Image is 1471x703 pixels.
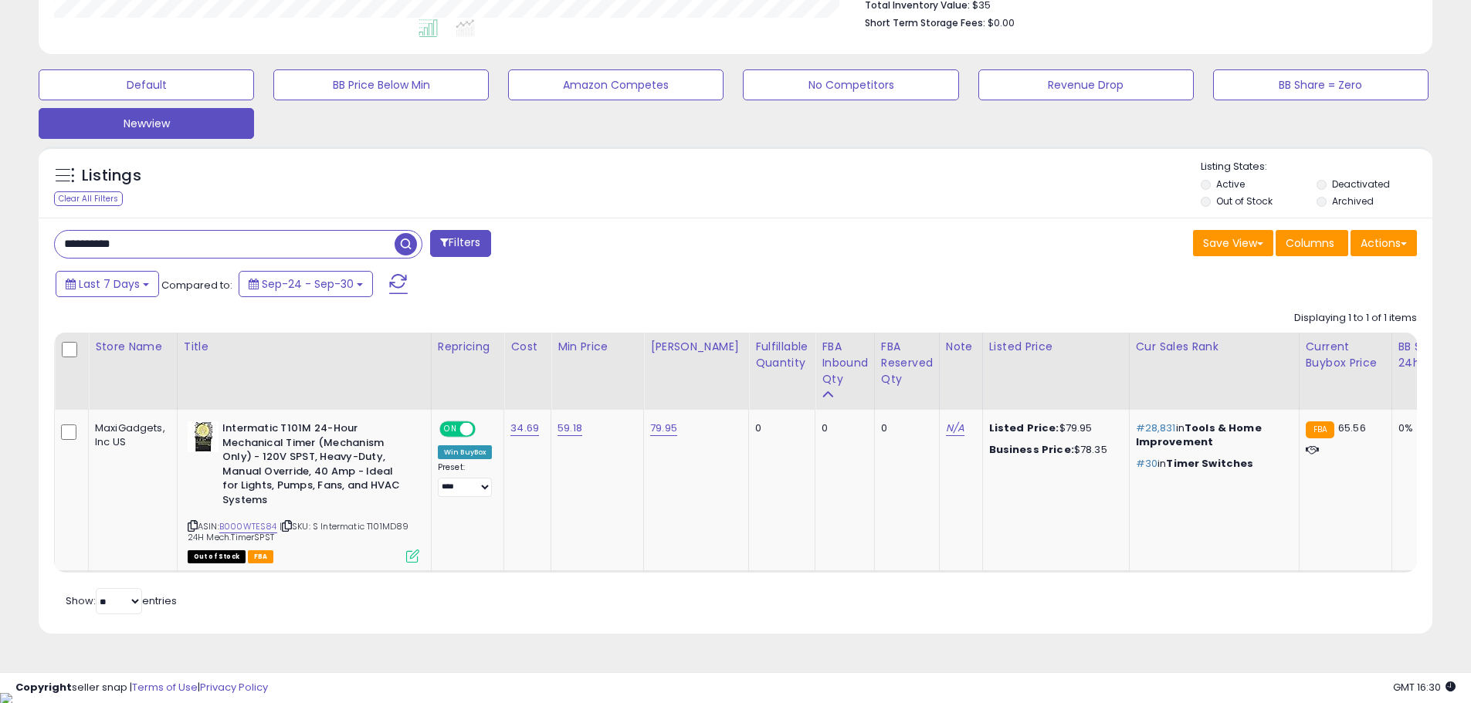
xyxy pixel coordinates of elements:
button: Default [39,69,254,100]
span: Show: entries [66,593,177,608]
span: $0.00 [988,15,1015,30]
span: ON [441,423,460,436]
div: $78.35 [989,443,1117,457]
span: Compared to: [161,278,232,292]
div: Preset: [438,462,493,497]
div: 0% [1398,421,1449,435]
img: 41BCXf3lZfL._SL40_.jpg [188,421,219,452]
button: Sep-24 - Sep-30 [239,271,373,297]
div: Min Price [558,339,637,355]
b: Business Price: [989,442,1074,457]
strong: Copyright [15,680,72,695]
a: 79.95 [650,421,677,436]
label: Deactivated [1332,177,1390,191]
span: Columns [1286,235,1334,251]
div: BB Share 24h. [1398,339,1455,371]
div: Displaying 1 to 1 of 1 items [1294,311,1417,326]
a: 34.69 [510,421,539,436]
a: Terms of Use [132,680,198,695]
div: 0 [881,421,927,435]
div: Note [946,339,976,355]
button: Last 7 Days [56,271,159,297]
div: Win BuyBox [438,445,493,459]
span: Sep-24 - Sep-30 [262,276,354,292]
button: BB Price Below Min [273,69,489,100]
span: 65.56 [1338,421,1366,435]
span: | SKU: S Intermatic T101MD89 24H Mech.TimerSPST [188,520,409,543]
div: FBA Reserved Qty [881,339,933,387]
label: Archived [1332,194,1374,208]
b: Listed Price: [989,421,1059,435]
small: FBA [1306,421,1334,438]
p: Listing States: [1201,160,1432,174]
div: Repricing [438,339,498,355]
div: Cur Sales Rank [1136,339,1293,355]
b: Short Term Storage Fees: [865,16,985,29]
span: Last 7 Days [79,276,140,292]
div: ASIN: [188,421,419,561]
div: Clear All Filters [54,191,123,206]
button: Filters [430,230,490,257]
div: Current Buybox Price [1306,339,1385,371]
div: Store Name [95,339,171,355]
span: #30 [1136,456,1157,471]
span: Timer Switches [1166,456,1253,471]
div: Cost [510,339,544,355]
span: FBA [248,550,274,563]
div: 0 [755,421,803,435]
span: OFF [473,423,498,436]
div: MaxiGadgets, Inc US [95,421,165,449]
a: B000WTES84 [219,520,277,533]
h5: Listings [82,165,141,187]
button: Amazon Competes [508,69,724,100]
button: No Competitors [743,69,958,100]
a: N/A [946,421,964,436]
span: Tools & Home Improvement [1136,421,1262,449]
div: 0 [822,421,863,435]
label: Active [1216,177,1245,191]
a: 59.18 [558,421,582,436]
span: 2025-10-8 16:30 GMT [1393,680,1456,695]
div: $79.95 [989,421,1117,435]
button: BB Share = Zero [1213,69,1429,100]
div: FBA inbound Qty [822,339,868,387]
button: Actions [1351,230,1417,256]
button: Revenue Drop [978,69,1194,100]
label: Out of Stock [1216,194,1273,208]
div: Fulfillable Quantity [755,339,808,371]
p: in [1136,457,1287,471]
b: Intermatic T101M 24-Hour Mechanical Timer (Mechanism Only) - 120V SPST, Heavy-Duty, Manual Overri... [222,421,410,511]
span: All listings that are currently out of stock and unavailable for purchase on Amazon [188,550,246,563]
div: Listed Price [989,339,1123,355]
div: Title [184,339,425,355]
button: Save View [1193,230,1273,256]
a: Privacy Policy [200,680,268,695]
button: Newview [39,108,254,139]
p: in [1136,421,1287,449]
div: seller snap | | [15,681,268,695]
button: Columns [1276,230,1348,256]
div: [PERSON_NAME] [650,339,742,355]
span: #28,831 [1136,421,1176,435]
